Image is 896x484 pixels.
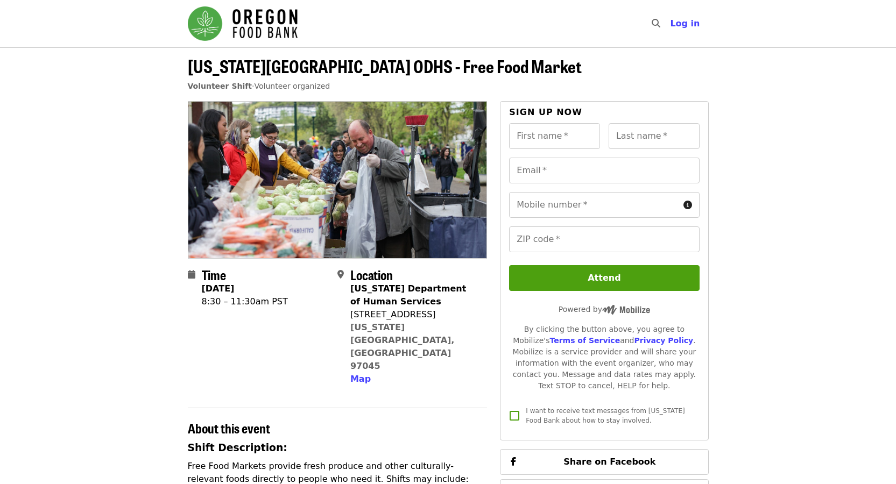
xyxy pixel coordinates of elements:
input: First name [509,123,600,149]
h3: Shift Description: [188,440,488,455]
input: ZIP code [509,226,699,252]
button: Attend [509,265,699,291]
span: Map [350,374,371,384]
input: Search [667,11,675,37]
span: About this event [188,418,270,437]
a: Terms of Service [549,336,620,345]
input: Email [509,158,699,183]
a: [US_STATE][GEOGRAPHIC_DATA], [GEOGRAPHIC_DATA] 97045 [350,322,455,371]
img: Oregon City ODHS - Free Food Market organized by Oregon Food Bank [188,102,487,258]
i: circle-info icon [683,200,692,210]
i: search icon [652,18,660,29]
span: Share on Facebook [563,457,655,467]
img: Powered by Mobilize [602,305,650,315]
span: Location [350,265,393,284]
i: map-marker-alt icon [337,269,344,280]
a: Privacy Policy [634,336,693,345]
span: Volunteer organized [254,82,330,90]
button: Map [350,373,371,386]
button: Log in [661,13,708,34]
span: Sign up now [509,107,582,117]
span: Powered by [559,305,650,314]
input: Mobile number [509,192,679,218]
strong: [DATE] [202,283,235,294]
input: Last name [609,123,700,149]
div: 8:30 – 11:30am PST [202,295,288,308]
span: · [188,82,330,90]
div: By clicking the button above, you agree to Mobilize's and . Mobilize is a service provider and wi... [509,324,699,392]
span: Log in [670,18,700,29]
strong: [US_STATE] Department of Human Services [350,283,466,307]
a: Volunteer Shift [188,82,252,90]
img: Oregon Food Bank - Home [188,6,298,41]
span: Time [202,265,226,284]
div: [STREET_ADDRESS] [350,308,478,321]
span: [US_STATE][GEOGRAPHIC_DATA] ODHS - Free Food Market [188,53,582,79]
span: I want to receive text messages from [US_STATE] Food Bank about how to stay involved. [526,407,685,424]
i: calendar icon [188,269,195,280]
button: Share on Facebook [500,449,708,475]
